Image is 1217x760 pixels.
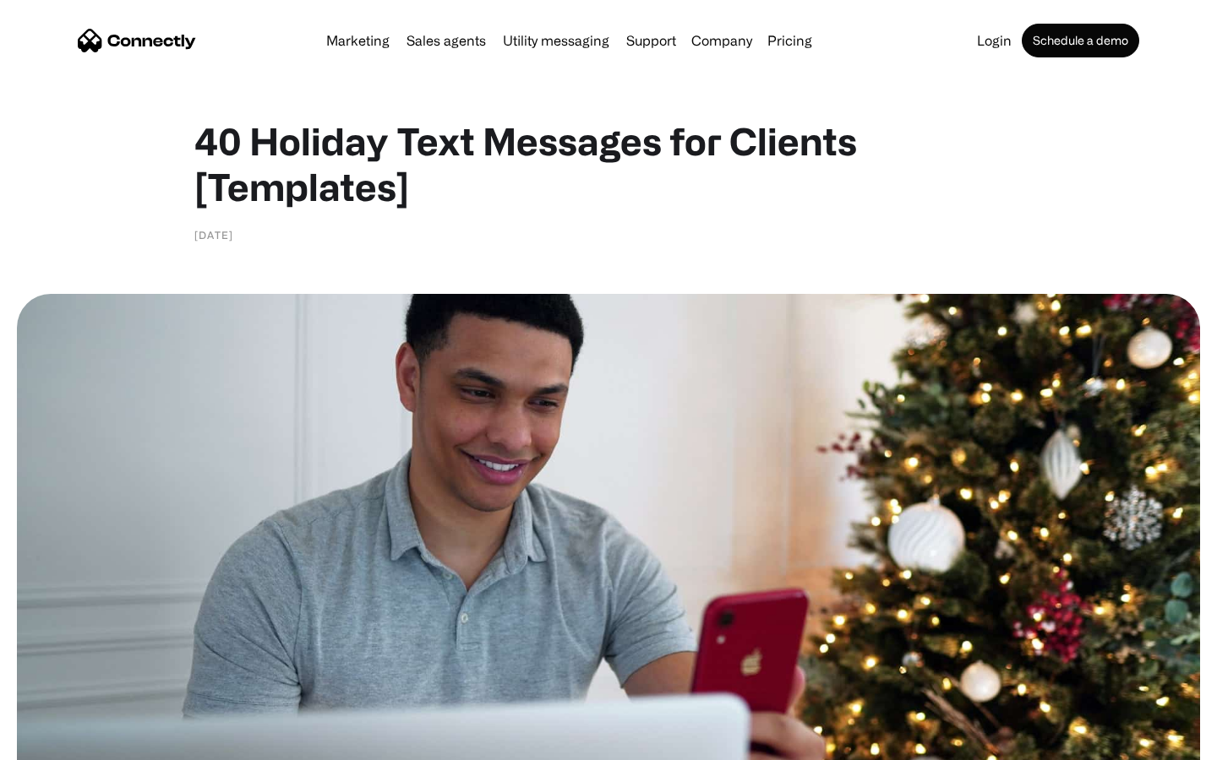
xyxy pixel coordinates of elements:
h1: 40 Holiday Text Messages for Clients [Templates] [194,118,1023,209]
a: Marketing [319,34,396,47]
a: Support [619,34,683,47]
a: Utility messaging [496,34,616,47]
div: Company [691,29,752,52]
ul: Language list [34,730,101,754]
a: Pricing [761,34,819,47]
a: Sales agents [400,34,493,47]
a: Login [970,34,1018,47]
a: Schedule a demo [1022,24,1139,57]
aside: Language selected: English [17,730,101,754]
div: [DATE] [194,226,233,243]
